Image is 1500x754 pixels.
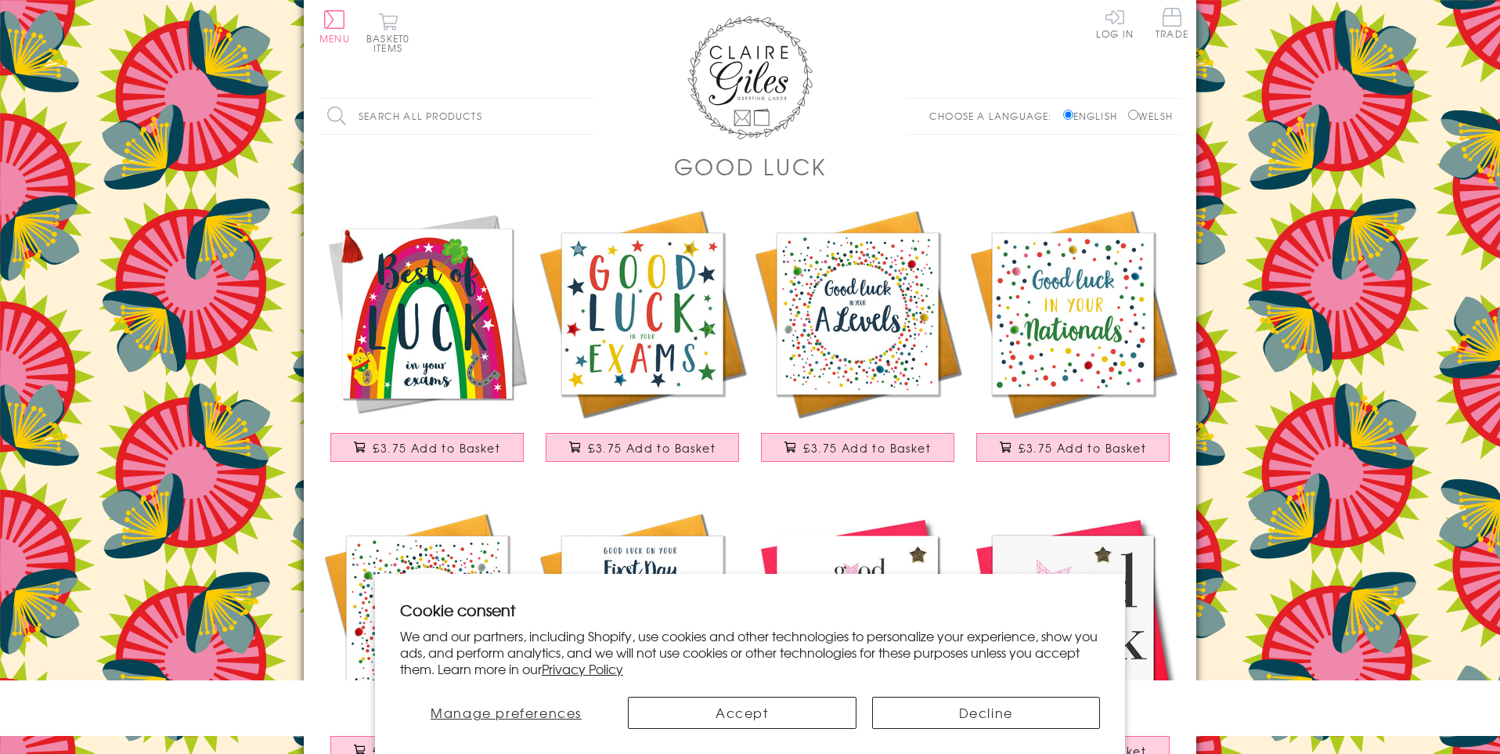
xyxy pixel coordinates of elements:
button: Menu [319,10,350,43]
p: Choose a language: [929,109,1060,123]
button: £3.75 Add to Basket [546,433,740,462]
button: £3.75 Add to Basket [976,433,1170,462]
a: A Level Good Luck Card, Dotty Circle, Embellished with pompoms £3.75 Add to Basket [750,206,965,478]
h2: Cookie consent [400,599,1100,621]
button: Accept [628,697,856,729]
img: Good Luck Exams Card, Rainbow, Embellished with a colourful tassel [319,206,535,421]
img: A Level Good Luck Card, Dotty Circle, Embellished with pompoms [750,206,965,421]
a: Trade [1156,8,1188,41]
a: Good Luck Exams Card, Rainbow, Embellished with a colourful tassel £3.75 Add to Basket [319,206,535,478]
label: Welsh [1128,109,1173,123]
input: English [1063,110,1073,120]
a: Good Luck in Nationals Card, Dots, Embellished with pompoms £3.75 Add to Basket [965,206,1181,478]
button: £3.75 Add to Basket [761,433,955,462]
img: Claire Giles Greetings Cards [687,16,813,139]
input: Search all products [319,99,593,134]
span: Manage preferences [431,703,582,722]
input: Welsh [1128,110,1138,120]
a: Exam Good Luck Card, Stars, Embellished with pompoms £3.75 Add to Basket [535,206,750,478]
span: 0 items [373,31,409,55]
button: £3.75 Add to Basket [330,433,525,462]
button: Decline [872,697,1100,729]
span: £3.75 Add to Basket [1019,440,1146,456]
img: Good Luck Card, Pencil case, First Day of School, Embellished with pompoms [535,509,750,724]
button: Manage preferences [400,697,612,729]
h1: Good Luck [674,150,827,182]
span: Trade [1156,8,1188,38]
a: Privacy Policy [542,659,623,678]
img: Exam Good Luck Card, Pink Stars, Embellished with a padded star [750,509,965,724]
span: £3.75 Add to Basket [803,440,931,456]
p: We and our partners, including Shopify, use cookies and other technologies to personalize your ex... [400,628,1100,676]
img: Exam Good Luck Card, Stars, Embellished with pompoms [535,206,750,421]
a: Log In [1096,8,1134,38]
span: Menu [319,31,350,45]
img: Good Luck in Nationals Card, Dots, Embellished with pompoms [965,206,1181,421]
button: Basket0 items [366,13,409,52]
span: £3.75 Add to Basket [373,440,500,456]
label: English [1063,109,1125,123]
img: Good Luck in your Finals Card, Dots, Embellished with pompoms [319,509,535,724]
input: Search [578,99,593,134]
span: £3.75 Add to Basket [588,440,716,456]
img: Good Luck Card, Pink Star, Embellished with a padded star [965,509,1181,724]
